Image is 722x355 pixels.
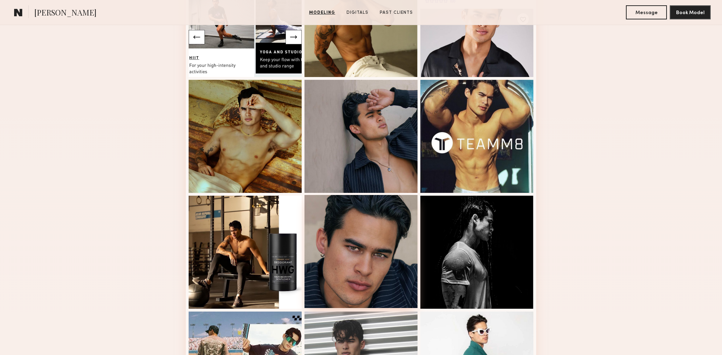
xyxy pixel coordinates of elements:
span: [PERSON_NAME] [34,7,96,19]
button: Message [626,5,667,19]
button: Book Model [670,5,711,19]
a: Past Clients [377,10,416,16]
a: Modeling [306,10,338,16]
a: Book Model [670,9,711,15]
a: Digitals [344,10,371,16]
